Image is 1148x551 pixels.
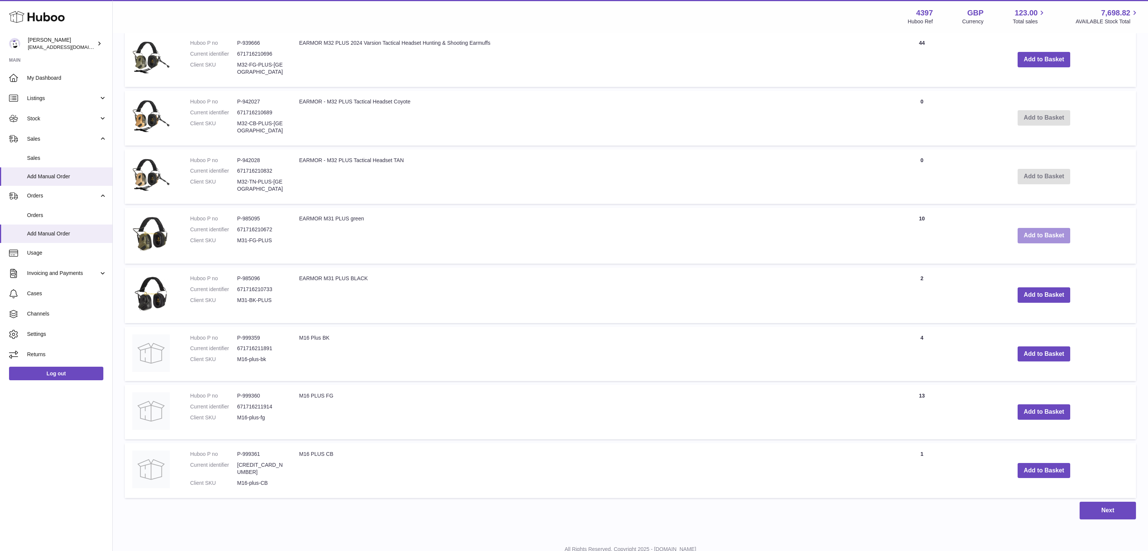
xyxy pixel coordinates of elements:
dt: Client SKU [190,178,237,193]
span: 123.00 [1015,8,1038,18]
dd: M16-plus-fg [237,414,284,421]
img: M16 PLUS CB [132,451,170,488]
td: EARMOR M31 PLUS BLACK [292,267,892,323]
img: EARMOR M31 PLUS BLACK [132,275,170,314]
td: 1 [892,443,952,498]
dt: Client SKU [190,356,237,363]
td: 4 [892,327,952,381]
dt: Huboo P no [190,392,237,399]
dd: 671716211891 [237,345,284,352]
td: 2 [892,267,952,323]
td: 10 [892,208,952,264]
img: EARMOR - M32 PLUS Tactical Headset TAN [132,157,170,194]
span: Sales [27,135,99,143]
div: [PERSON_NAME] [28,36,95,51]
dd: P-942027 [237,98,284,105]
td: M16 PLUS FG [292,385,892,439]
button: Add to Basket [1018,404,1070,420]
td: 44 [892,32,952,87]
button: Next [1080,502,1136,519]
img: EARMOR M32 PLUS 2024 Varsion Tactical Headset Hunting & Shooting Earmuffs [132,39,170,77]
span: Listings [27,95,99,102]
button: Add to Basket [1018,346,1070,362]
dd: P-942028 [237,157,284,164]
span: Orders [27,212,107,219]
dt: Current identifier [190,461,237,476]
dt: Client SKU [190,414,237,421]
button: Add to Basket [1018,228,1070,243]
img: EARMOR M31 PLUS green [132,215,170,254]
span: Stock [27,115,99,122]
dt: Current identifier [190,286,237,293]
div: Currency [962,18,984,25]
dd: 671716210733 [237,286,284,293]
dd: 671716210689 [237,109,284,116]
dd: M32-FG-PLUS-[GEOGRAPHIC_DATA] [237,61,284,76]
td: 0 [892,91,952,146]
span: Settings [27,331,107,338]
td: EARMOR M32 PLUS 2024 Varsion Tactical Headset Hunting & Shooting Earmuffs [292,32,892,87]
img: M16 Plus BK [132,334,170,372]
span: Channels [27,310,107,317]
dt: Huboo P no [190,215,237,222]
span: Orders [27,192,99,199]
a: Log out [9,367,103,380]
dd: M32-CB-PLUS-[GEOGRAPHIC_DATA] [237,120,284,134]
dt: Huboo P no [190,98,237,105]
a: 7,698.82 AVAILABLE Stock Total [1075,8,1139,25]
span: Invoicing and Payments [27,270,99,277]
strong: GBP [967,8,983,18]
span: Cases [27,290,107,297]
dd: 671716211914 [237,403,284,410]
dt: Current identifier [190,345,237,352]
dt: Client SKU [190,480,237,487]
div: Huboo Ref [908,18,933,25]
span: Add Manual Order [27,173,107,180]
span: AVAILABLE Stock Total [1075,18,1139,25]
span: 7,698.82 [1101,8,1130,18]
dd: P-939666 [237,39,284,47]
dd: P-985095 [237,215,284,222]
dt: Huboo P no [190,334,237,342]
dd: M31-BK-PLUS [237,297,284,304]
td: EARMOR - M32 PLUS Tactical Headset Coyote [292,91,892,146]
dt: Huboo P no [190,157,237,164]
dd: 671716210672 [237,226,284,233]
dd: [CREDIT_CARD_NUMBER] [237,461,284,476]
dd: 671716210696 [237,50,284,58]
a: 123.00 Total sales [1013,8,1046,25]
td: M16 PLUS CB [292,443,892,498]
span: Total sales [1013,18,1046,25]
td: M16 Plus BK [292,327,892,381]
dd: P-999359 [237,334,284,342]
dt: Huboo P no [190,275,237,282]
dt: Current identifier [190,226,237,233]
dd: P-985096 [237,275,284,282]
dt: Current identifier [190,167,237,175]
dd: P-999361 [237,451,284,458]
span: Sales [27,155,107,162]
span: Usage [27,249,107,257]
button: Add to Basket [1018,52,1070,67]
td: EARMOR - M32 PLUS Tactical Headset TAN [292,149,892,204]
dd: M32-TN-PLUS-[GEOGRAPHIC_DATA] [237,178,284,193]
img: drumnnbass@gmail.com [9,38,20,49]
span: Returns [27,351,107,358]
dt: Current identifier [190,403,237,410]
dt: Current identifier [190,50,237,58]
img: M16 PLUS FG [132,392,170,430]
button: Add to Basket [1018,463,1070,478]
dt: Current identifier [190,109,237,116]
dd: M16-plus-CB [237,480,284,487]
dt: Client SKU [190,237,237,244]
dt: Client SKU [190,61,237,76]
td: 13 [892,385,952,439]
td: 0 [892,149,952,204]
dt: Client SKU [190,297,237,304]
span: [EMAIL_ADDRESS][DOMAIN_NAME] [28,44,110,50]
dd: M31-FG-PLUS [237,237,284,244]
span: Add Manual Order [27,230,107,237]
button: Add to Basket [1018,287,1070,303]
dd: 671716210832 [237,167,284,175]
td: EARMOR M31 PLUS green [292,208,892,264]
